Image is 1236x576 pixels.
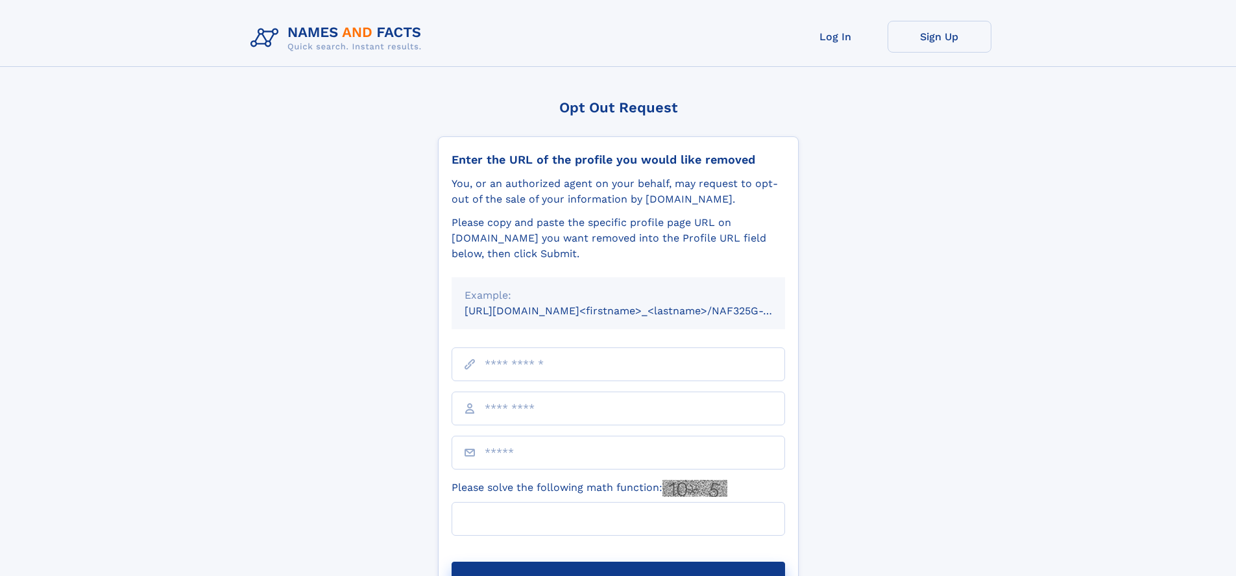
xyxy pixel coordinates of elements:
[888,21,991,53] a: Sign Up
[245,21,432,56] img: Logo Names and Facts
[452,215,785,262] div: Please copy and paste the specific profile page URL on [DOMAIN_NAME] you want removed into the Pr...
[438,99,799,116] div: Opt Out Request
[452,153,785,167] div: Enter the URL of the profile you would like removed
[465,288,772,303] div: Example:
[452,176,785,207] div: You, or an authorized agent on your behalf, may request to opt-out of the sale of your informatio...
[784,21,888,53] a: Log In
[465,305,810,317] small: [URL][DOMAIN_NAME]<firstname>_<lastname>/NAF325G-xxxxxxxx
[452,480,727,497] label: Please solve the following math function:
